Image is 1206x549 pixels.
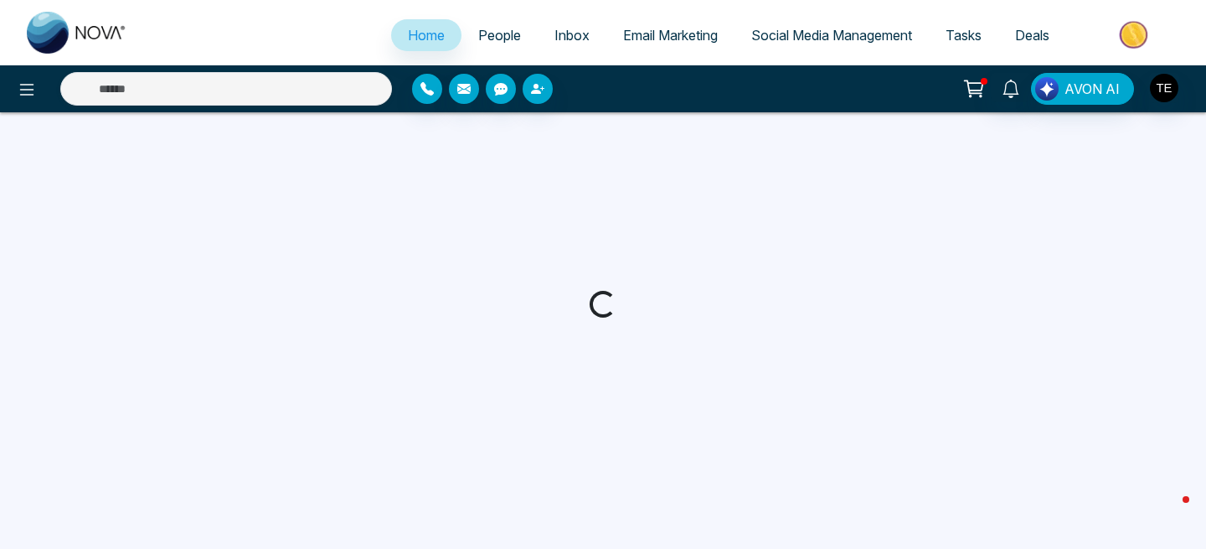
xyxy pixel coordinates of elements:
[1150,74,1178,102] img: User Avatar
[606,19,734,51] a: Email Marketing
[623,27,718,44] span: Email Marketing
[391,19,461,51] a: Home
[408,27,445,44] span: Home
[734,19,929,51] a: Social Media Management
[1149,492,1189,532] iframe: Intercom live chat
[538,19,606,51] a: Inbox
[1064,79,1120,99] span: AVON AI
[946,27,982,44] span: Tasks
[1015,27,1049,44] span: Deals
[998,19,1066,51] a: Deals
[1075,16,1196,54] img: Market-place.gif
[27,12,127,54] img: Nova CRM Logo
[461,19,538,51] a: People
[478,27,521,44] span: People
[554,27,590,44] span: Inbox
[751,27,912,44] span: Social Media Management
[1031,73,1134,105] button: AVON AI
[929,19,998,51] a: Tasks
[1035,77,1059,101] img: Lead Flow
